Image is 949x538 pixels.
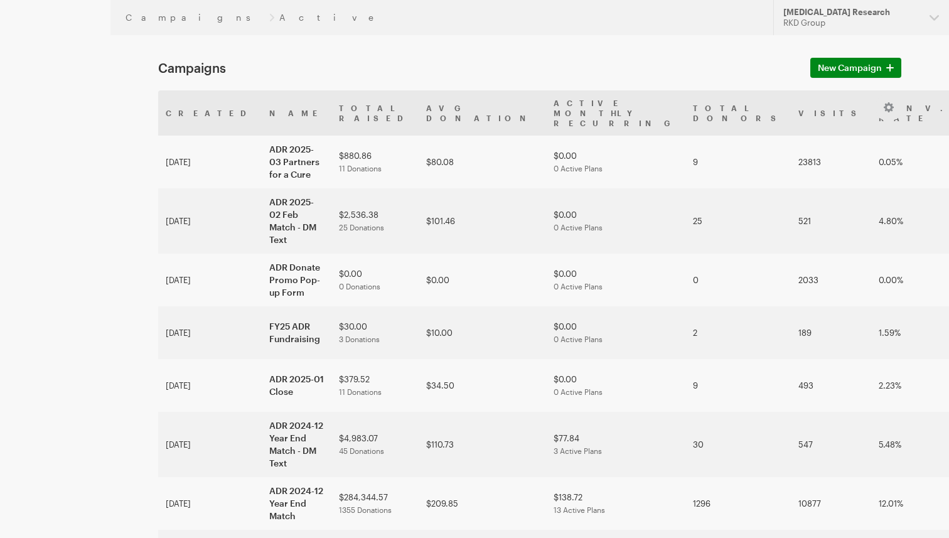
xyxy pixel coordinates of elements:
span: New Campaign [818,60,882,75]
span: 1355 Donations [339,505,392,514]
td: [DATE] [158,188,262,254]
span: 0 Active Plans [554,387,603,396]
span: 3 Donations [339,335,380,343]
a: New Campaign [810,58,901,78]
td: 9 [685,359,791,412]
th: Total Raised [331,90,419,136]
td: 30 [685,412,791,477]
span: 13 Active Plans [554,505,605,514]
span: 0 Donations [339,282,380,291]
td: [DATE] [158,136,262,188]
td: [DATE] [158,412,262,477]
td: ADR Donate Promo Pop-up Form [262,254,331,306]
td: $0.00 [419,254,546,306]
span: 0 Active Plans [554,335,603,343]
td: ADR 2025-01 Close [262,359,331,412]
td: 2033 [791,254,871,306]
td: $10.00 [419,306,546,359]
div: RKD Group [783,18,920,28]
td: 189 [791,306,871,359]
td: $880.86 [331,136,419,188]
td: $2,536.38 [331,188,419,254]
td: $110.73 [419,412,546,477]
td: $138.72 [546,477,685,530]
td: FY25 ADR Fundraising [262,306,331,359]
td: ADR 2025-03 Partners for a Cure [262,136,331,188]
td: 547 [791,412,871,477]
td: $284,344.57 [331,477,419,530]
th: Visits [791,90,871,136]
td: 23813 [791,136,871,188]
td: 493 [791,359,871,412]
td: $4,983.07 [331,412,419,477]
td: $0.00 [546,306,685,359]
span: 0 Active Plans [554,164,603,173]
div: [MEDICAL_DATA] Research [783,7,920,18]
th: Total Donors [685,90,791,136]
td: 9 [685,136,791,188]
td: 0 [685,254,791,306]
td: 2 [685,306,791,359]
td: [DATE] [158,254,262,306]
td: ADR 2024-12 Year End Match [262,477,331,530]
td: [DATE] [158,306,262,359]
th: Active Monthly Recurring [546,90,685,136]
td: $77.84 [546,412,685,477]
span: 25 Donations [339,223,384,232]
span: 3 Active Plans [554,446,602,455]
span: 11 Donations [339,164,382,173]
h1: Campaigns [158,60,795,75]
td: 1296 [685,477,791,530]
td: ADR 2025-02 Feb Match - DM Text [262,188,331,254]
td: [DATE] [158,359,262,412]
td: $0.00 [546,188,685,254]
th: Created [158,90,262,136]
td: $0.00 [546,254,685,306]
td: 10877 [791,477,871,530]
a: Campaigns [126,13,264,23]
td: [DATE] [158,477,262,530]
th: Name [262,90,331,136]
td: $34.50 [419,359,546,412]
td: $209.85 [419,477,546,530]
th: Avg Donation [419,90,546,136]
span: 0 Active Plans [554,223,603,232]
td: $0.00 [546,136,685,188]
span: 11 Donations [339,387,382,396]
td: $101.46 [419,188,546,254]
td: ADR 2024-12 Year End Match - DM Text [262,412,331,477]
td: $379.52 [331,359,419,412]
td: $0.00 [546,359,685,412]
td: 521 [791,188,871,254]
span: 45 Donations [339,446,384,455]
td: $30.00 [331,306,419,359]
td: 25 [685,188,791,254]
td: $80.08 [419,136,546,188]
td: $0.00 [331,254,419,306]
span: 0 Active Plans [554,282,603,291]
